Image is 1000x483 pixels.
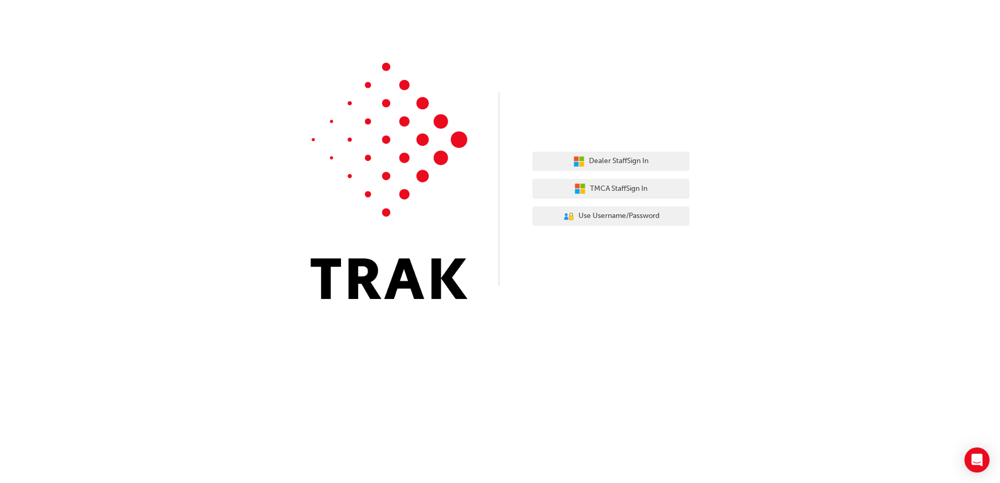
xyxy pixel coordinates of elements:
[311,63,468,299] img: Trak
[532,179,689,199] button: TMCA StaffSign In
[578,210,660,222] span: Use Username/Password
[964,447,990,473] div: Open Intercom Messenger
[532,152,689,171] button: Dealer StaffSign In
[532,206,689,226] button: Use Username/Password
[590,183,647,195] span: TMCA Staff Sign In
[589,155,649,167] span: Dealer Staff Sign In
